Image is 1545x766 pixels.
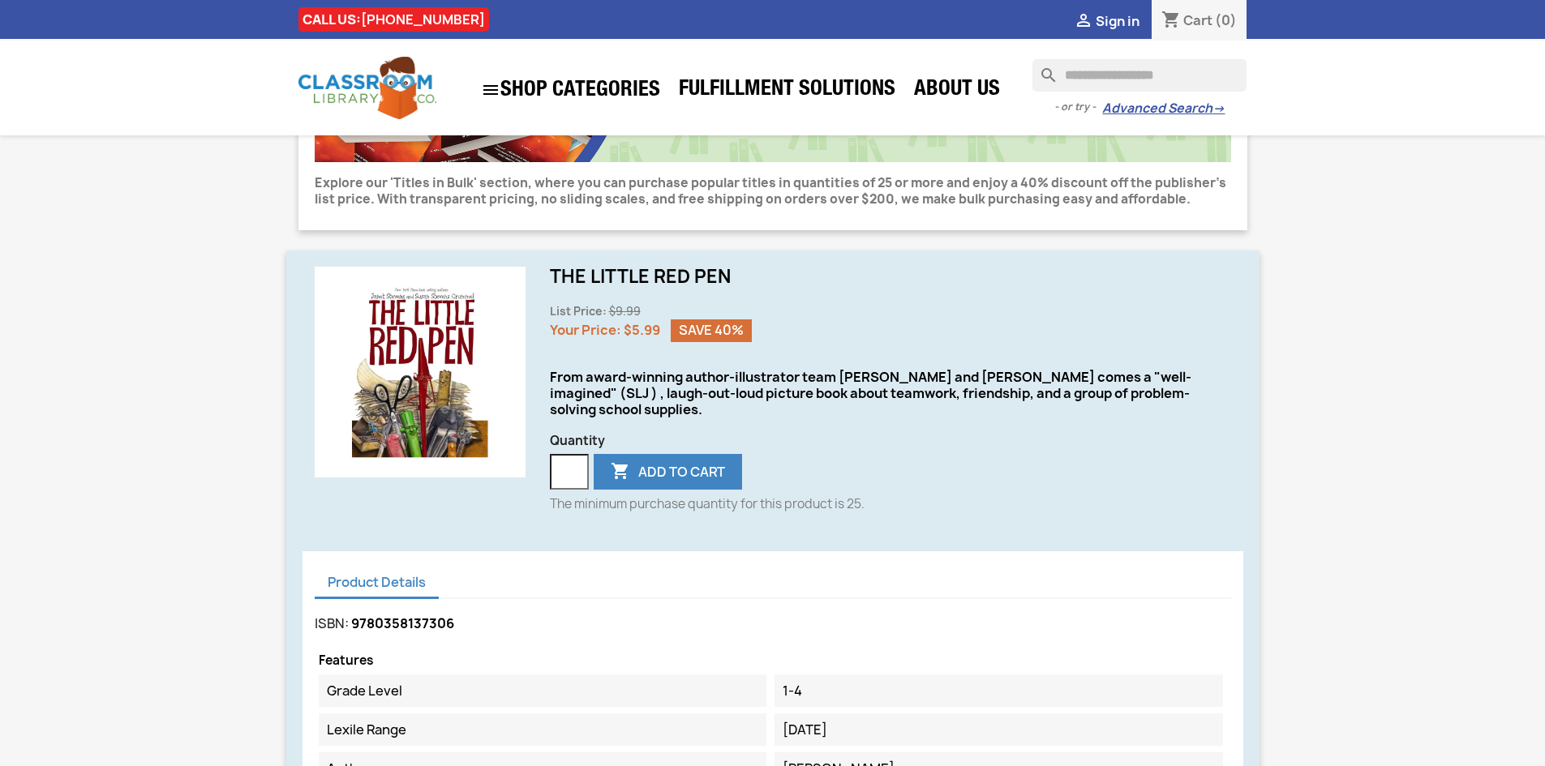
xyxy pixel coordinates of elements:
div: From award-winning author-illustrator team [PERSON_NAME] and [PERSON_NAME] comes a "well-imagined... [550,369,1231,417]
div: CALL US: [298,7,489,32]
a: About Us [906,75,1008,107]
span: $5.99 [624,321,660,339]
i: shopping_cart [1161,11,1181,31]
i:  [481,80,500,100]
a:  Sign in [1074,12,1139,30]
label: ISBN: [315,615,349,631]
span: 9780358137306 [351,614,454,632]
dd: 1-4 [775,674,1223,707]
h1: The Little Red Pen [550,267,1231,286]
p: Explore our 'Titles in Bulk' section, where you can purchase popular titles in quantities of 25 o... [315,175,1231,208]
dt: Grade Level [319,674,767,707]
span: - or try - [1054,99,1102,115]
a: Advanced Search→ [1102,101,1225,117]
dt: Lexile Range [319,713,767,746]
input: Quantity [550,454,589,490]
i: search [1032,59,1052,79]
input: Search [1032,59,1247,92]
i:  [611,463,630,482]
a: Product Details [315,567,439,599]
img: Classroom Library Company [298,57,436,119]
span: Save 40% [671,319,752,342]
span: Cart [1183,11,1212,29]
a: Fulfillment Solutions [671,75,903,107]
span: Sign in [1096,12,1139,30]
span: $9.99 [609,304,641,319]
span: List Price: [550,304,607,319]
a: [PHONE_NUMBER] [361,11,485,28]
span: Quantity [550,433,1231,449]
button: Add to cart [594,454,742,490]
span: → [1212,101,1225,117]
span: (0) [1215,11,1237,29]
span: Your Price: [550,321,621,339]
p: Features [319,654,1231,668]
a: SHOP CATEGORIES [473,72,668,108]
dd: [DATE] [775,713,1223,746]
i:  [1074,12,1093,32]
p: The minimum purchase quantity for this product is 25. [550,496,1231,512]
